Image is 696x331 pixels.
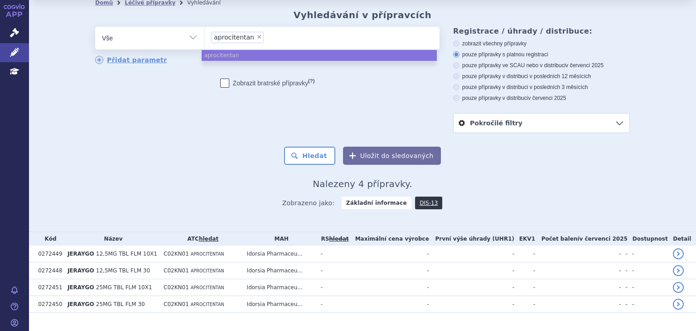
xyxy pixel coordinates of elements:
[349,232,429,246] th: Maximální cena výrobce
[164,301,189,307] span: C02KN01
[242,246,316,262] td: Idorsia Pharmaceu...
[673,265,684,276] a: detail
[63,232,159,246] th: Název
[329,236,348,242] a: vyhledávání neobsahuje žádnou platnou referenční skupinu
[535,296,621,313] td: -
[621,296,628,313] td: -
[191,252,224,257] span: APROCITENTAN
[329,236,348,242] del: hledat
[429,262,514,279] td: -
[199,236,218,242] a: hledat
[34,279,63,296] td: 0272451
[565,62,604,69] span: v červenci 2025
[96,301,145,307] span: 25MG TBL FLM 30
[628,296,668,313] td: -
[220,79,315,88] label: Zobrazit bratrské přípravky
[316,296,349,313] td: -
[668,232,696,246] th: Detail
[514,232,535,246] th: EKV1
[628,262,668,279] td: -
[34,232,63,246] th: Kód
[96,267,150,274] span: 12,5MG TBL FLM 30
[453,27,630,35] h3: Registrace / úhrady / distribuce:
[621,279,628,296] td: -
[191,285,224,290] span: APROCITENTAN
[316,246,349,262] td: -
[673,248,684,259] a: detail
[535,232,628,246] th: Počet balení
[535,279,621,296] td: -
[673,282,684,293] a: detail
[242,296,316,313] td: Idorsia Pharmaceu...
[214,34,254,40] span: aprocitentan
[164,251,189,257] span: C02KN01
[628,232,668,246] th: Dostupnost
[621,262,628,279] td: -
[429,279,514,296] td: -
[429,296,514,313] td: -
[453,62,630,69] label: pouze přípravky ve SCAU nebo v distribuci
[453,51,630,58] label: pouze přípravky s platnou registrací
[242,262,316,279] td: Idorsia Pharmaceu...
[453,73,630,80] label: pouze přípravky v distribuci v posledních 12 měsících
[191,268,224,273] span: APROCITENTAN
[95,56,167,64] a: Přidat parametr
[313,178,412,189] span: Nalezeny 4 přípravky.
[308,78,314,84] abbr: (?)
[453,84,630,91] label: pouze přípravky v distribuci v posledních 3 měsících
[68,267,94,274] span: JERAYGO
[429,246,514,262] td: -
[454,114,629,133] a: Pokročilé filtry
[342,197,411,209] strong: Základní informace
[415,197,442,209] a: DIS-13
[34,262,63,279] td: 0272448
[535,246,621,262] td: -
[453,40,630,47] label: zobrazit všechny přípravky
[284,147,335,165] button: Hledat
[96,284,152,291] span: 25MG TBL FLM 10X1
[164,284,189,291] span: C02KN01
[96,251,157,257] span: 12,5MG TBL FLM 10X1
[68,251,94,257] span: JERAYGO
[673,299,684,310] a: detail
[514,279,535,296] td: -
[316,262,349,279] td: -
[628,246,668,262] td: -
[349,246,429,262] td: -
[349,262,429,279] td: -
[349,279,429,296] td: -
[429,232,514,246] th: První výše úhrady (UHR1)
[628,279,668,296] td: -
[514,296,535,313] td: -
[34,246,63,262] td: 0272449
[621,246,628,262] td: -
[256,34,262,40] span: ×
[514,262,535,279] td: -
[159,232,242,246] th: ATC
[579,236,627,242] span: v červenci 2025
[514,246,535,262] td: -
[282,197,335,209] span: Zobrazeno jako:
[349,296,429,313] td: -
[34,296,63,313] td: 0272450
[316,232,349,246] th: RS
[266,31,271,43] input: aprocitentan
[535,262,621,279] td: -
[68,301,94,307] span: JERAYGO
[68,284,94,291] span: JERAYGO
[343,147,441,165] button: Uložit do sledovaných
[528,95,566,101] span: v červenci 2025
[164,267,189,274] span: C02KN01
[294,10,432,20] h2: Vyhledávání v přípravcích
[191,302,224,307] span: APROCITENTAN
[316,279,349,296] td: -
[242,232,316,246] th: MAH
[453,94,630,102] label: pouze přípravky v distribuci
[242,279,316,296] td: Idorsia Pharmaceu...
